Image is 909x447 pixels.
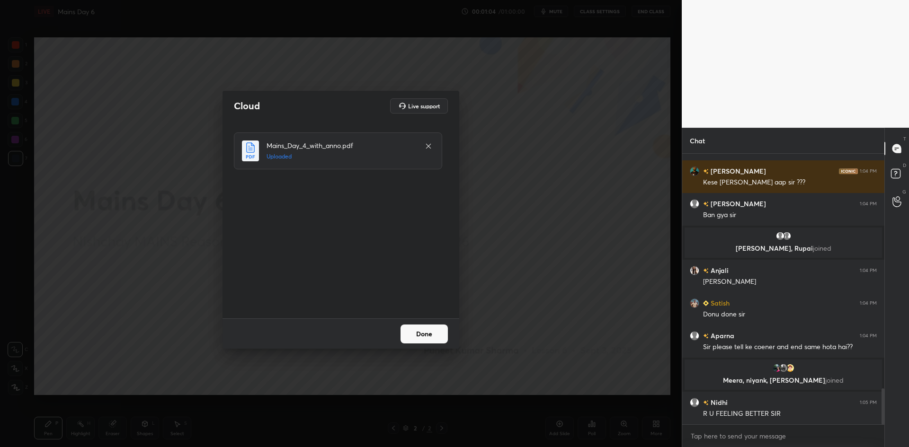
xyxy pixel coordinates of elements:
img: no-rating-badge.077c3623.svg [703,202,709,207]
h6: [PERSON_NAME] [709,199,766,209]
img: no-rating-badge.077c3623.svg [703,268,709,273]
img: default.png [690,398,699,407]
p: D [903,162,906,169]
h4: Mains_Day_4_with_anno.pdf [267,140,415,150]
div: Donu done sir [703,310,877,319]
button: Done [401,324,448,343]
img: Learner_Badge_beginner_1_8b307cf2a0.svg [703,300,709,306]
h5: Uploaded [267,152,415,161]
span: joined [813,244,831,253]
img: 3 [779,363,788,373]
h5: Live support [408,103,440,109]
img: iconic-dark.1390631f.png [839,168,858,174]
div: 1:04 PM [860,333,877,339]
h6: Anjali [709,265,729,275]
img: default.png [690,199,699,209]
img: 5449e9750d93433abbbc1d66d83a4b48.jpg [772,363,782,373]
p: Meera, niyank, [PERSON_NAME] [690,377,876,384]
div: 1:04 PM [860,268,877,273]
div: Ban gya sir [703,210,877,220]
img: default.png [782,231,792,241]
div: grid [682,154,884,424]
img: d669d9d4b4a34addbfad555c8b943b45.jpg [690,298,699,308]
img: no-rating-badge.077c3623.svg [703,400,709,405]
div: 1:04 PM [860,168,877,174]
div: 1:05 PM [860,400,877,405]
div: 1:04 PM [860,201,877,207]
h6: Satish [709,298,730,308]
img: no-rating-badge.077c3623.svg [703,333,709,339]
img: 0bb0f8b2a563434aa988e627b8995774.jpg [690,167,699,176]
div: Kese [PERSON_NAME] aap sir ??? [703,178,877,187]
div: R U FEELING BETTER SIR [703,409,877,419]
img: no-rating-badge.077c3623.svg [703,169,709,174]
img: 73420308_BC8C9131-AA52-4416-9691-D318581CD124.png [785,363,795,373]
img: 0e0487e415aa467995b32725cdea3053.jpg [690,266,699,275]
h6: Aparna [709,331,734,341]
div: [PERSON_NAME] [703,277,877,287]
span: joined [825,376,844,385]
h2: Cloud [234,100,260,112]
img: default.png [690,331,699,341]
p: Chat [682,128,713,153]
h6: Nidhi [709,397,728,407]
p: G [902,188,906,195]
h6: [PERSON_NAME] [709,166,766,176]
div: 1:04 PM [860,300,877,306]
p: [PERSON_NAME], Rupai [690,245,876,252]
p: T [903,135,906,142]
img: default.png [775,231,785,241]
div: Sir please tell ke coener and end same hota hai?? [703,342,877,352]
